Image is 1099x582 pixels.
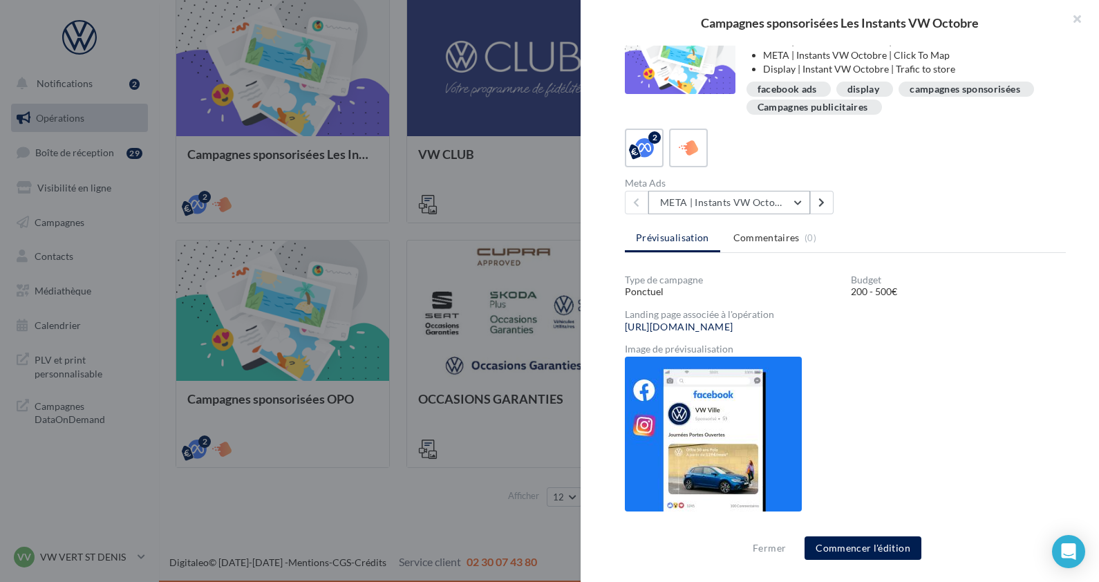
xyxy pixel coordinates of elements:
[648,131,661,144] div: 2
[758,102,868,113] div: Campagnes publicitaires
[603,17,1077,29] div: Campagnes sponsorisées Les Instants VW Octobre
[851,275,1066,285] div: Budget
[625,178,840,188] div: Meta Ads
[625,275,840,285] div: Type de campagne
[758,84,817,95] div: facebook ads
[805,232,816,243] span: (0)
[763,48,1055,62] li: META | Instants VW Octobre | Click To Map
[747,540,791,556] button: Fermer
[851,285,1066,299] div: 200 - 500€
[763,62,1055,76] li: Display | Instant VW Octobre | Trafic to store
[733,231,800,245] span: Commentaires
[847,84,879,95] div: display
[625,344,1066,354] div: Image de prévisualisation
[625,357,802,511] img: a889abc6412fe539c23ea4fe1d74db49.jpg
[805,536,921,560] button: Commencer l'édition
[625,310,1066,319] div: Landing page associée à l'opération
[1052,535,1085,568] div: Open Intercom Messenger
[648,191,810,214] button: META | Instants VW Octobre | Click To Map
[625,285,840,299] div: Ponctuel
[910,84,1020,95] div: campagnes sponsorisées
[625,321,733,332] a: [URL][DOMAIN_NAME]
